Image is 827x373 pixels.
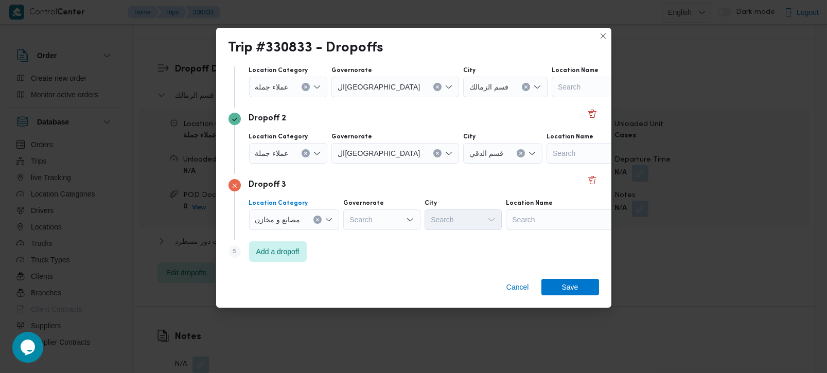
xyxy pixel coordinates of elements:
button: Open list of options [406,216,414,224]
button: Delete [586,174,599,186]
button: Open list of options [445,149,453,157]
button: Open list of options [533,83,541,91]
span: عملاء جملة [255,147,289,158]
button: Clear input [313,216,322,224]
button: Clear input [302,83,310,91]
label: Governorate [331,66,372,75]
button: Open list of options [313,83,321,91]
span: Save [562,279,578,295]
button: Clear input [302,149,310,157]
button: Add a dropoff [249,241,307,262]
span: قسم الزمالك [469,81,508,92]
button: Open list of options [313,149,321,157]
label: Location Name [547,133,593,141]
button: Clear input [517,149,525,157]
button: Clear input [522,83,530,91]
label: Location Category [249,199,308,207]
label: Governorate [343,199,384,207]
svg: Step 4 has errors [232,183,238,189]
label: City [425,199,437,207]
span: مصانع و مخازن [255,214,301,225]
span: عملاء جملة [255,81,289,92]
label: Location Category [249,133,308,141]
button: Cancel [502,279,533,295]
label: Governorate [331,133,372,141]
span: ال[GEOGRAPHIC_DATA] [338,147,420,158]
button: Clear input [433,83,442,91]
label: Location Category [249,66,308,75]
button: Closes this modal window [597,30,609,42]
p: Dropoff 2 [249,113,287,125]
span: Cancel [506,281,529,293]
button: Delete [586,108,599,120]
button: Open list of options [325,216,333,224]
label: Location Name [506,199,553,207]
button: Save [541,279,599,295]
label: City [463,66,476,75]
label: Location Name [552,66,599,75]
span: 5 [233,248,236,255]
iframe: chat widget [10,332,43,363]
button: Open list of options [528,149,536,157]
button: Open list of options [445,83,453,91]
span: ال[GEOGRAPHIC_DATA] [338,81,420,92]
button: Open list of options [487,216,496,224]
label: City [463,133,476,141]
svg: Step 3 is complete [232,116,238,122]
span: قسم الدقي [469,147,503,158]
button: Clear input [433,149,442,157]
div: Trip #330833 - Dropoffs [228,40,384,57]
span: Add a dropoff [256,245,300,258]
p: Dropoff 3 [249,179,287,191]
